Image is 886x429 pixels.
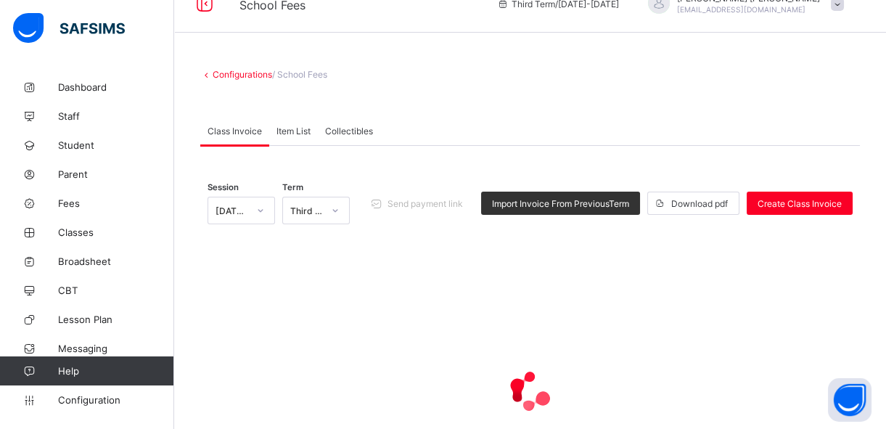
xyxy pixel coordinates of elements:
span: Term [282,182,303,192]
span: Fees [58,197,174,209]
span: Help [58,365,173,377]
span: / School Fees [272,69,327,80]
span: Item List [276,126,311,136]
span: Class Invoice [208,126,262,136]
span: Download pdf [671,198,728,209]
span: Send payment link [387,198,463,209]
button: Open asap [828,378,871,422]
span: Student [58,139,174,151]
span: Dashboard [58,81,174,93]
span: Session [208,182,239,192]
span: Staff [58,110,174,122]
a: Configurations [213,69,272,80]
div: Third Term [290,205,323,216]
span: Lesson Plan [58,314,174,325]
span: Create Class Invoice [758,198,842,209]
img: safsims [13,13,125,44]
span: Classes [58,226,174,238]
span: Import Invoice From Previous Term [492,198,629,209]
span: [EMAIL_ADDRESS][DOMAIN_NAME] [677,5,805,14]
span: Collectibles [325,126,373,136]
span: Parent [58,168,174,180]
span: CBT [58,285,174,296]
span: Messaging [58,343,174,354]
div: [DATE]-[DATE] [216,205,248,216]
span: Broadsheet [58,256,174,267]
span: Configuration [58,394,173,406]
